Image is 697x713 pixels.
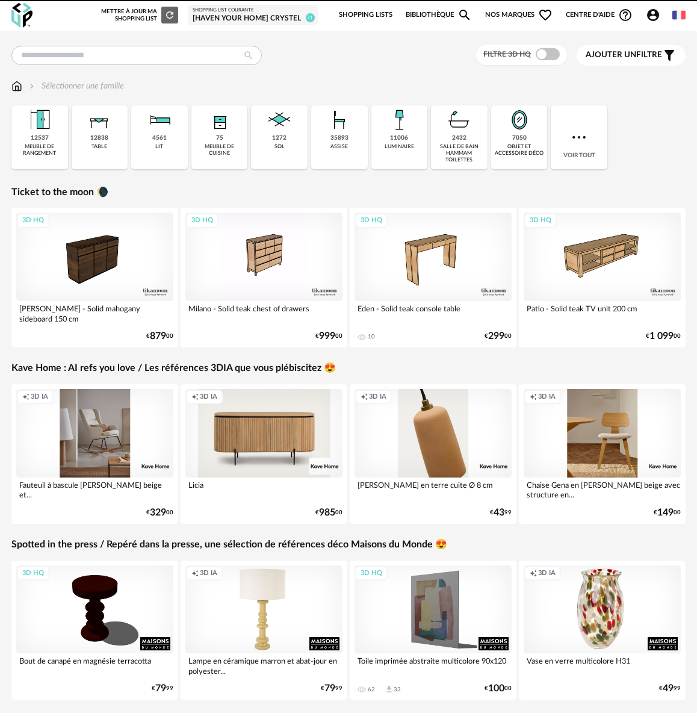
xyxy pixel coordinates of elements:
div: Mettre à jour ma Shopping List [101,7,178,23]
img: Salle%20de%20bain.png [445,105,474,134]
div: € 00 [654,509,681,517]
span: 71 [306,13,315,22]
div: Voir tout [551,105,607,169]
div: € 00 [315,509,342,517]
div: 1272 [272,134,287,142]
div: Milano - Solid teak chest of drawers [185,301,342,325]
span: 79 [155,685,166,693]
div: 12537 [31,134,49,142]
div: Toile imprimée abstraite multicolore 90x120 [355,653,512,677]
div: Eden - Solid teak console table [355,301,512,325]
span: Help Circle Outline icon [618,8,633,22]
div: 3D HQ [186,213,218,228]
span: 329 [150,509,166,517]
div: assise [330,143,348,150]
a: 3D HQ Eden - Solid teak console table 10 €29900 [350,208,516,347]
div: 3D HQ [17,213,49,228]
span: filtre [586,50,662,60]
a: 3D HQ Toile imprimée abstraite multicolore 90x120 62 Download icon 33 €10000 [350,561,516,700]
a: Creation icon 3D IA Fauteuil à bascule [PERSON_NAME] beige et... €32900 [11,384,178,524]
img: fr [672,8,686,22]
span: 43 [494,509,504,517]
span: Creation icon [361,393,368,402]
img: Meuble%20de%20rangement.png [25,105,54,134]
div: 3D HQ [355,213,388,228]
span: Creation icon [22,393,29,402]
a: 3D HQ Patio - Solid teak TV unit 200 cm €1 09900 [519,208,686,347]
span: Heart Outline icon [538,8,553,22]
span: 3D IA [369,393,386,402]
a: Shopping List courante [Haven your Home] Crystel 71 [193,7,313,23]
span: 79 [324,685,335,693]
div: [PERSON_NAME] - Solid mahogany sideboard 150 cm [16,301,173,325]
div: 12838 [90,134,108,142]
img: Assise.png [325,105,354,134]
div: 75 [216,134,223,142]
div: € 00 [646,332,681,340]
span: Magnify icon [457,8,472,22]
a: 3D HQ [PERSON_NAME] - Solid mahogany sideboard 150 cm €87900 [11,208,178,347]
div: € 99 [152,685,173,693]
a: Shopping Lists [339,2,392,28]
span: 100 [488,685,504,693]
span: Creation icon [191,393,199,402]
span: Creation icon [530,393,537,402]
span: Filter icon [662,48,677,63]
span: 3D IA [538,393,556,402]
img: Table.png [85,105,114,134]
span: Nos marques [485,2,553,28]
a: 3D HQ Milano - Solid teak chest of drawers €99900 [181,208,347,347]
div: Lampe en céramique marron et abat-jour en polyester... [185,653,342,677]
div: Patio - Solid teak TV unit 200 cm [524,301,681,325]
div: 3D HQ [524,213,557,228]
span: 999 [319,332,335,340]
span: 49 [663,685,674,693]
img: Rangement.png [205,105,234,134]
span: Ajouter un [586,51,636,59]
div: 4561 [152,134,167,142]
div: € 99 [659,685,681,693]
div: € 00 [485,332,512,340]
span: Creation icon [530,569,537,578]
div: Vase en verre multicolore H31 [524,653,681,677]
img: more.7b13dc1.svg [569,128,589,147]
div: € 99 [321,685,342,693]
div: 3D HQ [355,566,388,581]
a: Spotted in the press / Repéré dans la presse, une sélection de références déco Maisons du Monde 😍 [11,538,447,551]
span: 299 [488,332,504,340]
span: Download icon [385,685,394,694]
div: objet et accessoire déco [495,143,544,157]
img: Luminaire.png [385,105,414,134]
div: 11006 [390,134,408,142]
div: 2432 [452,134,466,142]
div: Shopping List courante [193,7,313,13]
a: Creation icon 3D IA Licia €98500 [181,384,347,524]
a: Creation icon 3D IA Lampe en céramique marron et abat-jour en polyester... €7999 [181,561,347,700]
span: Filtre 3D HQ [483,51,531,58]
span: Refresh icon [164,12,175,18]
a: Creation icon 3D IA [PERSON_NAME] en terre cuite Ø 8 cm €4399 [350,384,516,524]
span: 3D IA [538,569,556,578]
div: Sélectionner une famille [27,80,124,92]
a: BibliothèqueMagnify icon [406,2,472,28]
div: 3D HQ [17,566,49,581]
span: Account Circle icon [646,8,666,22]
span: 985 [319,509,335,517]
span: 3D IA [200,393,217,402]
div: luminaire [385,143,414,150]
div: lit [155,143,163,150]
img: Literie.png [145,105,174,134]
div: Chaise Gena en [PERSON_NAME] beige avec structure en... [524,478,681,502]
div: table [91,143,107,150]
a: Ticket to the moon 🌘 [11,186,108,199]
img: Sol.png [265,105,294,134]
div: Licia [185,478,342,502]
div: Fauteuil à bascule [PERSON_NAME] beige et... [16,478,173,502]
span: 149 [657,509,674,517]
div: € 99 [490,509,512,517]
span: 3D IA [31,393,48,402]
div: 35893 [330,134,348,142]
span: Creation icon [191,569,199,578]
a: Creation icon 3D IA Chaise Gena en [PERSON_NAME] beige avec structure en... €14900 [519,384,686,524]
div: salle de bain hammam toilettes [435,143,484,164]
